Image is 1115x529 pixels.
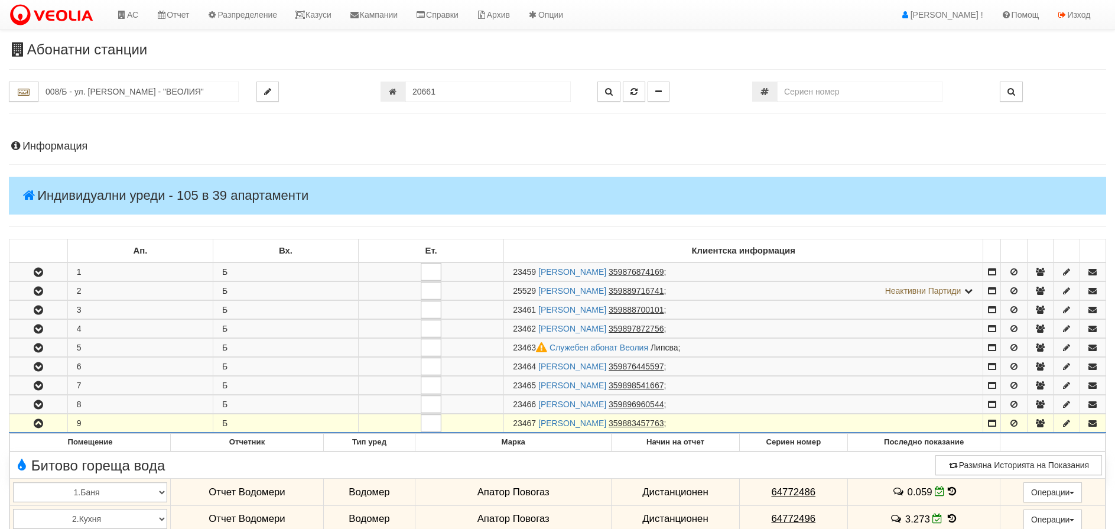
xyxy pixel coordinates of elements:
td: Водомер [323,479,415,506]
span: Партида № [513,381,536,390]
span: Партида № [513,343,550,352]
i: Редакция Отчет към 29/09/2025 [935,486,945,496]
td: Б [213,262,358,281]
td: ; [504,262,983,281]
td: ; [504,414,983,433]
span: Битово гореща вода [13,458,165,473]
td: 1 [67,262,213,281]
th: Сериен номер [739,434,847,452]
tcxspan: Call 359883457763 via 3CX [609,418,664,428]
td: Б [213,414,358,433]
a: Служебен абонат Веолия [550,343,648,352]
tcxspan: Call 359876874169 via 3CX [609,267,664,277]
i: Редакция Отчет към 29/09/2025 [932,514,942,524]
td: Апатор Повогаз [415,479,612,506]
td: 5 [67,339,213,357]
td: 2 [67,282,213,300]
td: 3 [67,301,213,319]
a: [PERSON_NAME] [538,400,606,409]
td: : No sort applied, sorting is disabled [1001,239,1027,263]
h3: Абонатни станции [9,42,1106,57]
td: ; [504,395,983,414]
td: : No sort applied, sorting is disabled [9,239,68,263]
b: Ап. [133,246,147,255]
span: История на забележките [890,513,905,524]
input: Партида № [405,82,571,102]
td: Ет.: No sort applied, sorting is disabled [359,239,504,263]
span: История на показанията [945,513,958,524]
span: 0.059 [908,486,932,498]
tcxspan: Call 359898541667 via 3CX [609,381,664,390]
td: ; [504,358,983,376]
span: Партида № [513,305,536,314]
th: Последно показание [847,434,1000,452]
td: Дистанционен [612,479,739,506]
b: Вх. [279,246,292,255]
td: Б [213,358,358,376]
span: Партида № [513,400,536,409]
td: Б [213,339,358,357]
td: Клиентска информация: No sort applied, sorting is disabled [504,239,983,263]
tcxspan: Call 64772496 via 3CX [771,513,815,524]
td: ; [504,282,983,300]
tcxspan: Call 359889716741 via 3CX [609,286,664,296]
td: ; [504,320,983,338]
td: Вх.: No sort applied, sorting is disabled [213,239,358,263]
tcxspan: Call 359888700101 via 3CX [609,305,664,314]
td: Ап.: No sort applied, sorting is disabled [67,239,213,263]
span: Партида № [513,362,536,371]
tcxspan: Call 359897872756 via 3CX [609,324,664,333]
a: [PERSON_NAME] [538,267,606,277]
span: Отчет Водомери [209,513,285,524]
span: Липсва [651,343,678,352]
a: [PERSON_NAME] [538,362,606,371]
th: Отчетник [171,434,324,452]
td: Б [213,377,358,395]
span: История на забележките [892,486,907,497]
td: Б [213,301,358,319]
th: Помещение [10,434,171,452]
td: : No sort applied, sorting is disabled [1027,239,1053,263]
tcxspan: Call 359896960544 via 3CX [609,400,664,409]
span: История на показанията [948,486,956,497]
a: [PERSON_NAME] [538,381,606,390]
input: Абонатна станция [38,82,239,102]
a: [PERSON_NAME] [538,286,606,296]
td: 6 [67,358,213,376]
th: Тип уред [323,434,415,452]
td: 7 [67,377,213,395]
td: : No sort applied, sorting is disabled [983,239,1001,263]
span: Партида № [513,324,536,333]
td: 4 [67,320,213,338]
td: : No sort applied, sorting is disabled [1054,239,1080,263]
b: Клиентска информация [692,246,795,255]
td: 9 [67,414,213,433]
span: Партида № [513,267,536,277]
b: Ет. [425,246,437,255]
th: Марка [415,434,612,452]
h4: Индивидуални уреди - 105 в 39 апартаменти [9,177,1106,215]
span: 3.273 [905,514,930,525]
span: Партида № [513,418,536,428]
a: [PERSON_NAME] [538,305,606,314]
td: Б [213,395,358,414]
input: Сериен номер [777,82,942,102]
span: Партида № [513,286,536,296]
td: ; [504,339,983,357]
a: [PERSON_NAME] [538,324,606,333]
tcxspan: Call 359876445597 via 3CX [609,362,664,371]
td: 8 [67,395,213,414]
button: Размяна Историята на Показания [935,455,1102,475]
td: Б [213,282,358,300]
a: [PERSON_NAME] [538,418,606,428]
td: : No sort applied, sorting is disabled [1080,239,1106,263]
td: Б [213,320,358,338]
td: ; [504,377,983,395]
h4: Информация [9,141,1106,152]
button: Операции [1023,482,1083,502]
span: Отчет Водомери [209,486,285,498]
span: Неактивни Партиди [885,286,961,296]
img: VeoliaLogo.png [9,3,99,28]
th: Начин на отчет [612,434,739,452]
tcxspan: Call 64772486 via 3CX [771,486,815,498]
